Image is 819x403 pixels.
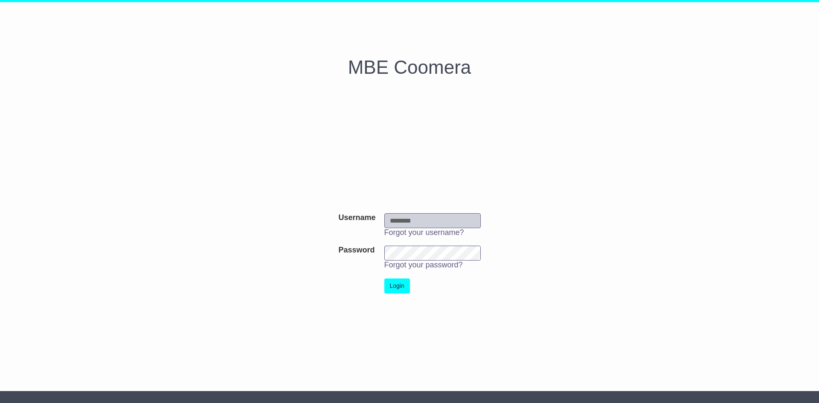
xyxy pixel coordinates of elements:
[384,228,464,237] a: Forgot your username?
[338,246,375,255] label: Password
[195,57,624,78] h1: MBE Coomera
[384,278,410,293] button: Login
[384,261,463,269] a: Forgot your password?
[338,213,375,223] label: Username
